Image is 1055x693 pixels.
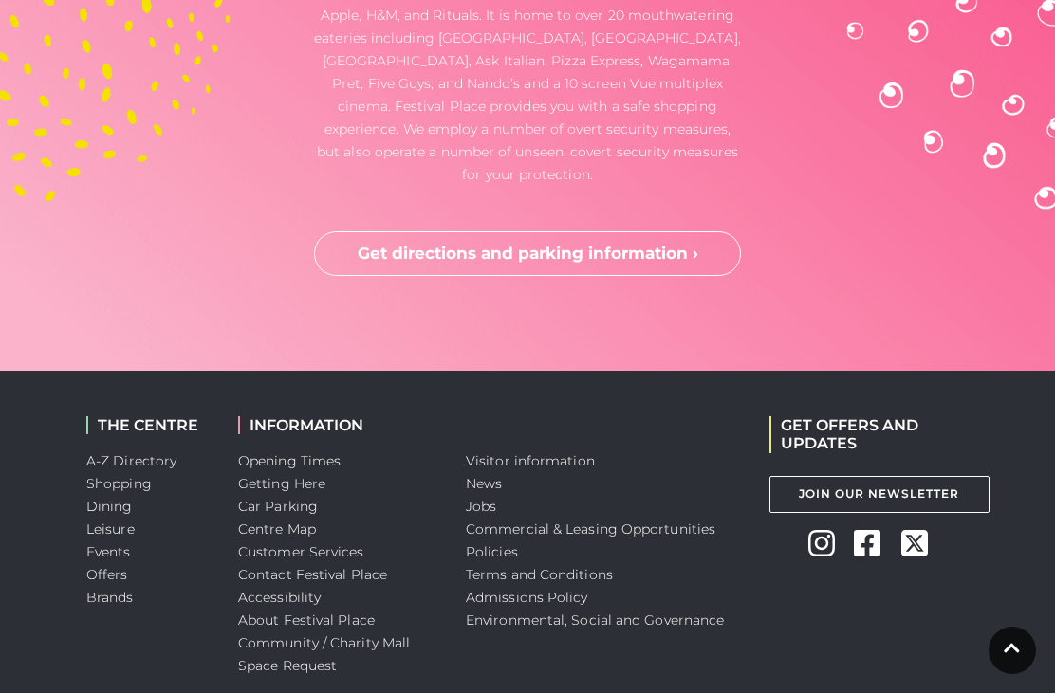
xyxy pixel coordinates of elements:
[86,452,176,469] a: A-Z Directory
[86,566,128,583] a: Offers
[238,452,341,469] a: Opening Times
[466,520,715,538] a: Commercial & Leasing Opportunities
[238,498,318,515] a: Car Parking
[466,566,613,583] a: Terms and Conditions
[466,589,588,606] a: Admissions Policy
[86,498,133,515] a: Dining
[238,475,325,492] a: Getting Here
[238,634,410,674] a: Community / Charity Mall Space Request
[466,475,502,492] a: News
[238,611,375,629] a: About Festival Place
[314,231,741,277] a: Get directions and parking information ›
[238,566,387,583] a: Contact Festival Place
[238,520,316,538] a: Centre Map
[238,416,437,434] h2: INFORMATION
[466,498,496,515] a: Jobs
[86,589,134,606] a: Brands
[769,476,990,513] a: Join Our Newsletter
[466,611,724,629] a: Environmental, Social and Governance
[238,589,321,606] a: Accessibility
[86,416,210,434] h2: THE CENTRE
[466,543,518,560] a: Policies
[86,520,135,538] a: Leisure
[238,543,364,560] a: Customer Services
[769,416,969,452] h2: GET OFFERS AND UPDATES
[86,543,131,560] a: Events
[466,452,595,469] a: Visitor information
[86,475,152,492] a: Shopping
